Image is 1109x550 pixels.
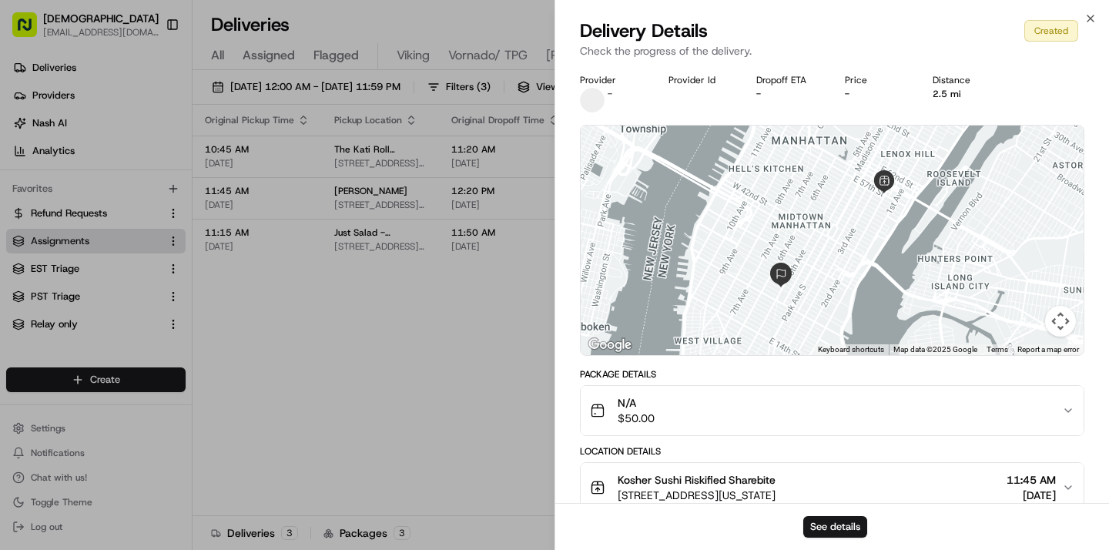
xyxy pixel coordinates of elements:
span: $50.00 [618,411,655,426]
div: - [845,88,909,100]
button: Keyboard shortcuts [818,344,884,355]
div: 2.5 mi [933,88,997,100]
span: Map data ©2025 Google [893,345,977,354]
span: Kosher Sushi Riskified Sharebite [618,472,776,488]
span: N/A [618,395,655,411]
div: Dropoff ETA [756,74,820,86]
div: Price [845,74,909,86]
a: Terms [987,345,1008,354]
span: - [608,88,612,100]
button: See details [803,516,867,538]
a: Open this area in Google Maps (opens a new window) [585,335,635,355]
span: [DATE] [1007,488,1056,503]
button: N/A$50.00 [581,386,1084,435]
div: - [756,88,820,100]
div: Provider [580,74,644,86]
button: Map camera controls [1045,306,1076,337]
a: Report a map error [1017,345,1079,354]
button: Kosher Sushi Riskified Sharebite[STREET_ADDRESS][US_STATE]11:45 AM[DATE] [581,463,1084,512]
div: Distance [933,74,997,86]
p: Check the progress of the delivery. [580,43,1084,59]
img: Google [585,335,635,355]
div: Location Details [580,445,1084,458]
span: [STREET_ADDRESS][US_STATE] [618,488,776,503]
div: Package Details [580,368,1084,381]
span: 11:45 AM [1007,472,1056,488]
div: Provider Id [668,74,732,86]
span: Delivery Details [580,18,708,43]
